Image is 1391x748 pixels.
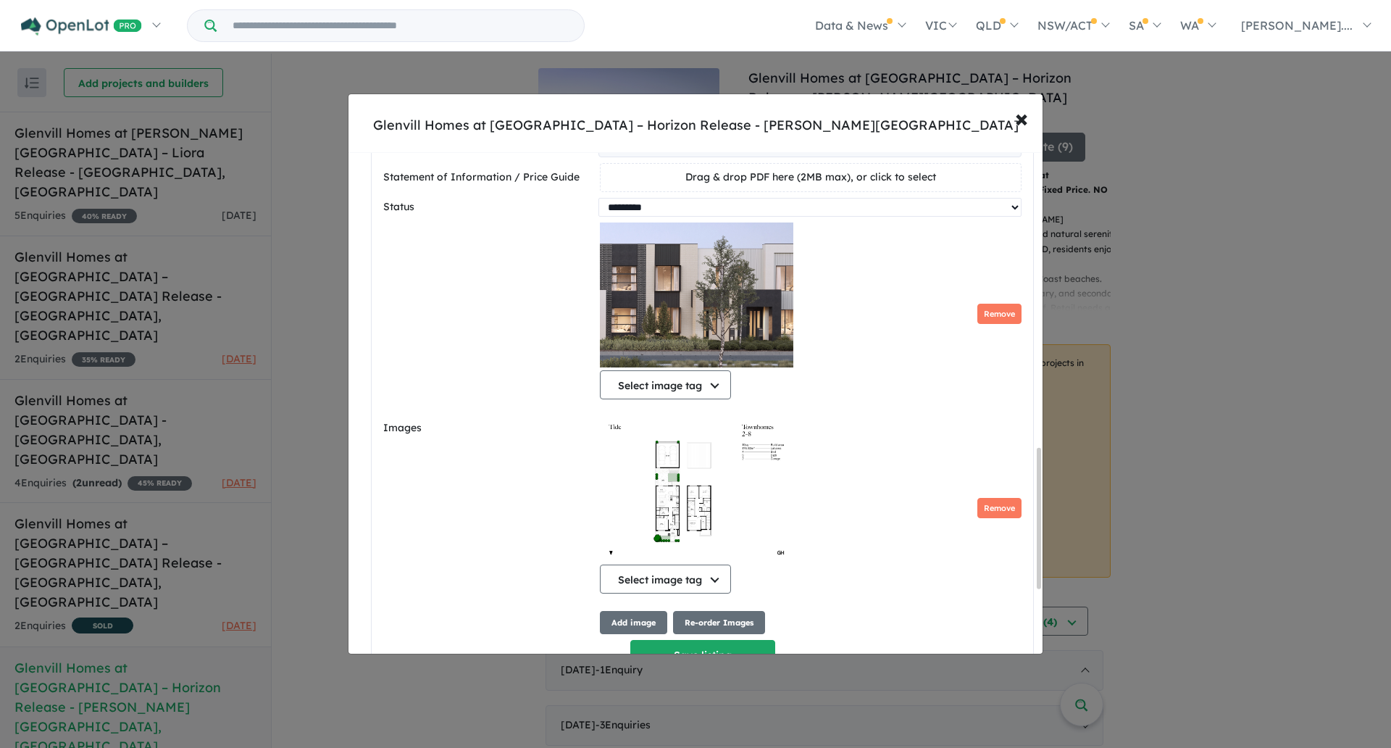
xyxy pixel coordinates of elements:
[600,370,731,399] button: Select image tag
[383,169,594,186] label: Statement of Information / Price Guide
[673,611,765,635] button: Re-order Images
[1015,102,1028,133] span: ×
[220,10,581,41] input: Try estate name, suburb, builder or developer
[383,420,594,437] label: Images
[21,17,142,36] img: Openlot PRO Logo White
[600,417,793,562] img: Glenvill Homes at Ashbury Estate – Horizon Release - Armstrong Creek - Lot 2926
[383,199,593,216] label: Status
[373,116,1019,135] div: Glenvill Homes at [GEOGRAPHIC_DATA] – Horizon Release - [PERSON_NAME][GEOGRAPHIC_DATA]
[977,498,1022,519] button: Remove
[600,565,731,594] button: Select image tag
[1241,18,1353,33] span: [PERSON_NAME]....
[600,611,667,635] button: Add image
[630,640,775,671] button: Save listing
[685,170,936,183] span: Drag & drop PDF here (2MB max), or click to select
[600,223,793,367] img: Glenvill Homes at Ashbury Estate – Horizon Release - Armstrong Creek - Lot 2926
[977,304,1022,325] button: Remove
